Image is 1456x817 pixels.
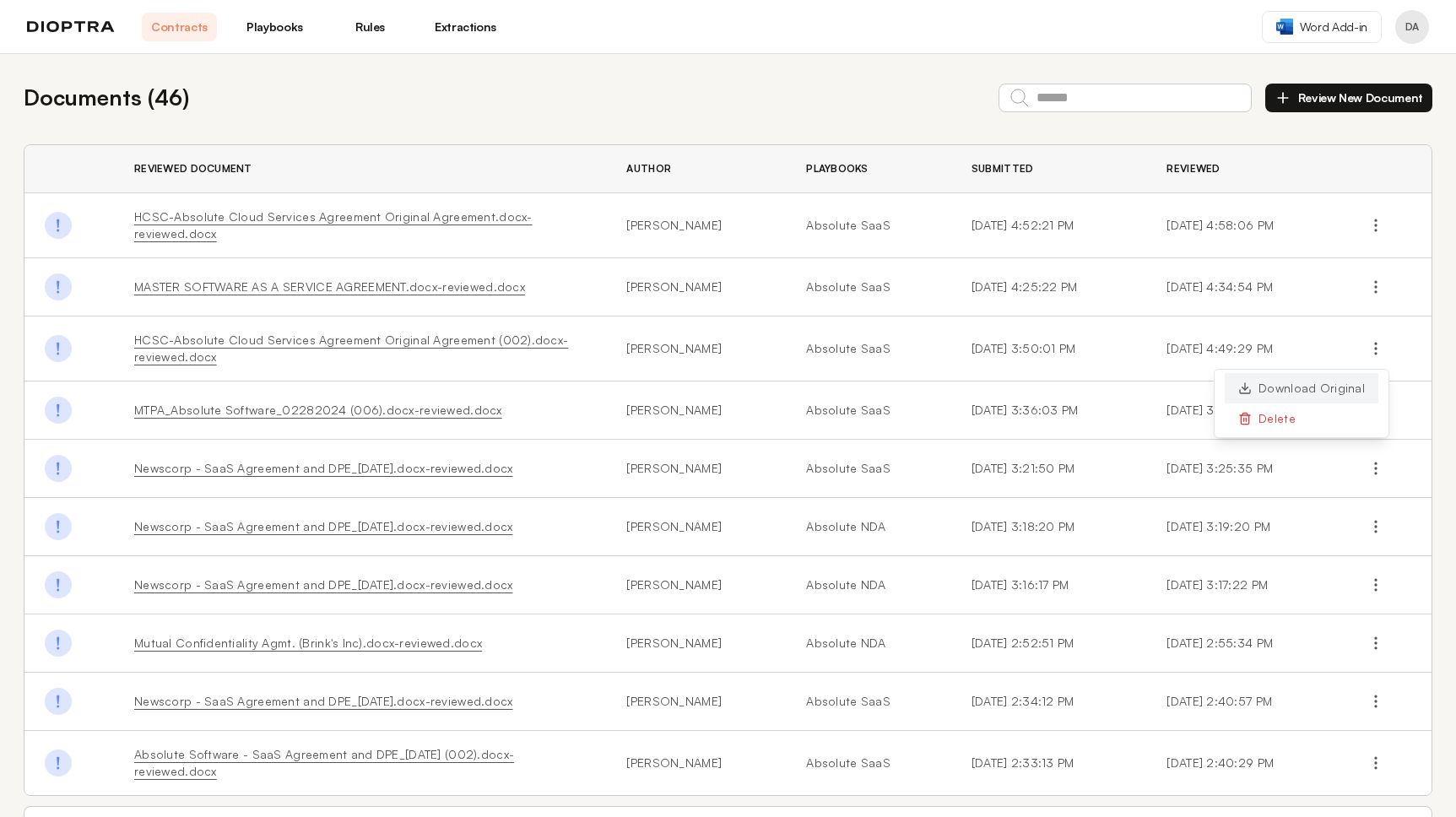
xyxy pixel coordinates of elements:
a: HCSC-Absolute Cloud Services Agreement Original Agreement (002).docx-reviewed.docx [134,333,568,364]
img: Done [45,212,72,239]
a: Absolute NDA [806,576,931,593]
th: Author [606,145,786,193]
img: Done [45,749,72,776]
td: [PERSON_NAME] [606,498,786,556]
td: [DATE] 4:25:22 PM [951,258,1147,317]
button: Delete [1225,403,1378,434]
td: [DATE] 2:40:57 PM [1146,673,1342,731]
td: [DATE] 3:17:22 PM [1146,556,1342,614]
td: [PERSON_NAME] [606,731,786,796]
td: [DATE] 2:34:12 PM [951,673,1147,731]
a: Contracts [142,13,217,41]
a: Absolute SaaS [806,217,931,234]
a: Newscorp - SaaS Agreement and DPE_[DATE].docx-reviewed.docx [134,694,513,708]
td: [DATE] 3:47:04 PM [1146,381,1342,440]
button: Profile menu [1395,10,1429,44]
img: word [1276,19,1293,35]
td: [DATE] 4:49:29 PM [1146,317,1342,381]
td: [PERSON_NAME] [606,556,786,614]
td: [DATE] 3:36:03 PM [951,381,1147,440]
img: Done [45,571,72,598]
a: Playbooks [237,13,312,41]
th: Submitted [951,145,1147,193]
td: [DATE] 4:34:54 PM [1146,258,1342,317]
a: Rules [333,13,408,41]
img: logo [27,21,115,33]
a: Newscorp - SaaS Agreement and DPE_[DATE].docx-reviewed.docx [134,519,513,533]
td: [DATE] 2:40:29 PM [1146,731,1342,796]
td: [PERSON_NAME] [606,317,786,381]
a: MTPA_Absolute Software_02282024 (006).docx-reviewed.docx [134,403,502,417]
a: Newscorp - SaaS Agreement and DPE_[DATE].docx-reviewed.docx [134,461,513,475]
td: [PERSON_NAME] [606,673,786,731]
a: Absolute NDA [806,635,931,652]
img: Done [45,335,72,362]
a: Absolute SaaS [806,755,931,771]
td: [DATE] 3:16:17 PM [951,556,1147,614]
td: [PERSON_NAME] [606,614,786,673]
a: Absolute SaaS [806,693,931,710]
img: Done [45,455,72,482]
td: [PERSON_NAME] [606,193,786,258]
a: Absolute NDA [806,518,931,535]
a: HCSC-Absolute Cloud Services Agreement Original Agreement.docx-reviewed.docx [134,209,533,241]
img: Done [45,397,72,424]
img: Done [45,273,72,300]
th: Reviewed [1146,145,1342,193]
td: [DATE] 4:58:06 PM [1146,193,1342,258]
td: [DATE] 2:52:51 PM [951,614,1147,673]
td: [DATE] 3:21:50 PM [951,440,1147,498]
button: Review New Document [1265,84,1432,112]
img: Done [45,630,72,657]
a: Mutual Confidentiality Agmt. (Brink's Inc).docx-reviewed.docx [134,636,482,650]
button: Download Original [1225,373,1378,403]
a: Absolute SaaS [806,279,931,295]
a: Extractions [428,13,503,41]
td: [DATE] 2:55:34 PM [1146,614,1342,673]
td: [DATE] 3:50:01 PM [951,317,1147,381]
h2: Documents ( 46 ) [24,81,189,114]
a: Newscorp - SaaS Agreement and DPE_[DATE].docx-reviewed.docx [134,577,513,592]
a: Absolute Software - SaaS Agreement and DPE_[DATE] (002).docx-reviewed.docx [134,747,514,778]
td: [DATE] 4:52:21 PM [951,193,1147,258]
th: Playbooks [786,145,951,193]
td: [DATE] 3:25:35 PM [1146,440,1342,498]
span: Word Add-in [1300,19,1367,35]
td: [DATE] 3:19:20 PM [1146,498,1342,556]
a: Absolute SaaS [806,460,931,477]
td: [DATE] 2:33:13 PM [951,731,1147,796]
td: [PERSON_NAME] [606,258,786,317]
td: [PERSON_NAME] [606,381,786,440]
td: [DATE] 3:18:20 PM [951,498,1147,556]
img: Done [45,513,72,540]
a: Absolute SaaS [806,340,931,357]
img: Done [45,688,72,715]
td: [PERSON_NAME] [606,440,786,498]
a: Word Add-in [1262,11,1382,43]
th: Reviewed Document [114,145,606,193]
a: Absolute SaaS [806,402,931,419]
a: MASTER SOFTWARE AS A SERVICE AGREEMENT.docx-reviewed.docx [134,279,525,294]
